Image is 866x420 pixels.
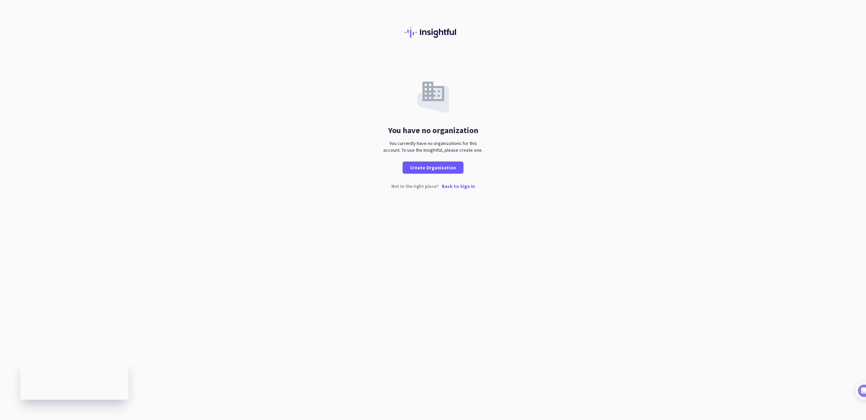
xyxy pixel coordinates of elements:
[381,140,485,153] div: You currently have no organizations for this account. To use the Insightful, please create one.
[20,361,129,400] iframe: Insightful Status
[410,164,456,171] span: Create Organization
[442,184,475,189] p: Back to Sign In
[388,126,478,134] div: You have no organization
[403,162,463,174] button: Create Organization
[405,27,461,38] img: Insightful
